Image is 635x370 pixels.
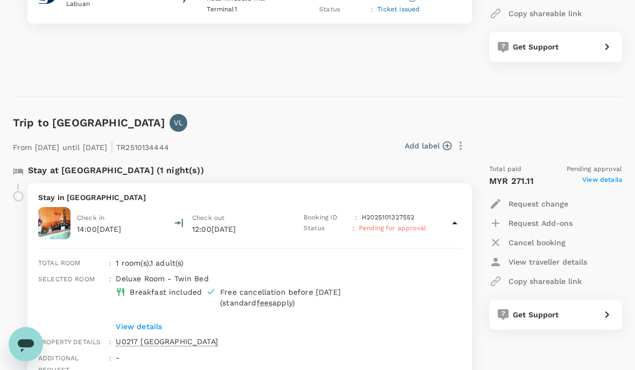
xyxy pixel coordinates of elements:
p: View traveller details [509,257,587,267]
span: fees [257,298,273,307]
span: Selected room [38,275,95,283]
span: Check in [77,214,104,222]
iframe: Button to launch messaging window [9,327,43,361]
span: Total paid [489,164,522,175]
span: Check out [192,214,224,222]
span: : [109,354,111,362]
p: From [DATE] until [DATE] TR2510134444 [13,136,169,155]
p: Terminal 1 [207,4,304,15]
div: Breakfast included [130,287,202,297]
span: | [110,139,114,154]
button: Request Add-ons [489,214,573,233]
p: 14:00[DATE] [77,224,122,234]
p: Status [304,223,348,234]
p: - [116,352,461,363]
p: : [371,4,373,15]
p: Copy shareable link [509,276,582,287]
span: Property details [38,338,101,346]
span: 1 room(s) , 1 adult(s) [116,259,184,267]
img: Hotel Aifa [38,207,70,239]
p: Booking ID [304,212,351,223]
button: Cancel booking [489,233,566,252]
button: Request change [489,194,568,214]
button: Add label [405,140,451,151]
span: Total room [38,259,81,267]
span: : [109,338,111,346]
button: Copy shareable link [489,4,582,23]
h6: Trip to [GEOGRAPHIC_DATA] [13,114,165,131]
span: : [109,260,111,267]
button: View traveller details [489,252,587,272]
p: Status [319,4,366,15]
p: MYR 271.11 [489,175,534,188]
p: Stay at [GEOGRAPHIC_DATA] (1 night(s)) [28,164,204,177]
p: : [355,212,357,223]
span: Pending approval [567,164,622,175]
p: H2025101327552 [362,212,414,223]
p: Cancel booking [509,237,566,248]
p: Request change [509,198,568,209]
p: VL [174,117,183,128]
p: Copy shareable link [509,8,582,19]
span: Get Support [513,42,559,51]
span: Ticket issued [377,5,420,13]
span: Get Support [513,310,559,319]
span: View details [582,175,622,188]
p: : [352,223,355,234]
p: Stay in [GEOGRAPHIC_DATA] [38,192,461,203]
p: 12:00[DATE] [192,224,294,234]
p: Request Add-ons [509,218,573,229]
div: Free cancellation before [DATE] (standard apply) [220,287,396,308]
span: : [109,275,111,283]
button: Copy shareable link [489,272,582,291]
p: View details [116,321,432,332]
p: Deluxe Room - Twin Bed [116,273,432,284]
span: Pending for approval [359,224,426,232]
